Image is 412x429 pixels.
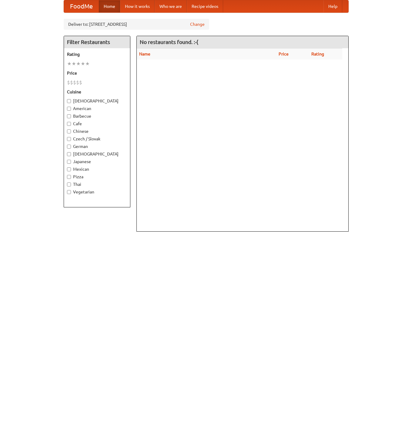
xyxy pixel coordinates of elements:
[67,175,71,179] input: Pizza
[67,151,127,157] label: [DEMOGRAPHIC_DATA]
[67,128,127,134] label: Chinese
[67,51,127,57] h5: Rating
[67,190,71,194] input: Vegetarian
[67,79,70,86] li: $
[67,99,71,103] input: [DEMOGRAPHIC_DATA]
[67,137,71,141] input: Czech / Slovak
[67,181,127,187] label: Thai
[79,79,82,86] li: $
[67,152,71,156] input: [DEMOGRAPHIC_DATA]
[73,79,76,86] li: $
[67,174,127,180] label: Pizza
[67,89,127,95] h5: Cuisine
[67,113,127,119] label: Barbecue
[67,60,72,67] li: ★
[67,143,127,149] label: German
[67,159,127,165] label: Japanese
[139,52,150,56] a: Name
[67,107,71,111] input: American
[99,0,120,12] a: Home
[76,79,79,86] li: $
[67,70,127,76] h5: Price
[67,122,71,126] input: Cafe
[67,121,127,127] label: Cafe
[67,166,127,172] label: Mexican
[70,79,73,86] li: $
[67,167,71,171] input: Mexican
[67,183,71,186] input: Thai
[64,19,209,30] div: Deliver to: [STREET_ADDRESS]
[155,0,187,12] a: Who we are
[187,0,223,12] a: Recipe videos
[85,60,90,67] li: ★
[67,106,127,112] label: American
[120,0,155,12] a: How it works
[72,60,76,67] li: ★
[323,0,342,12] a: Help
[311,52,324,56] a: Rating
[67,189,127,195] label: Vegetarian
[67,136,127,142] label: Czech / Slovak
[67,98,127,104] label: [DEMOGRAPHIC_DATA]
[64,36,130,48] h4: Filter Restaurants
[140,39,198,45] ng-pluralize: No restaurants found. :-(
[67,145,71,149] input: German
[190,21,205,27] a: Change
[81,60,85,67] li: ★
[64,0,99,12] a: FoodMe
[279,52,289,56] a: Price
[67,114,71,118] input: Barbecue
[67,160,71,164] input: Japanese
[67,129,71,133] input: Chinese
[76,60,81,67] li: ★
